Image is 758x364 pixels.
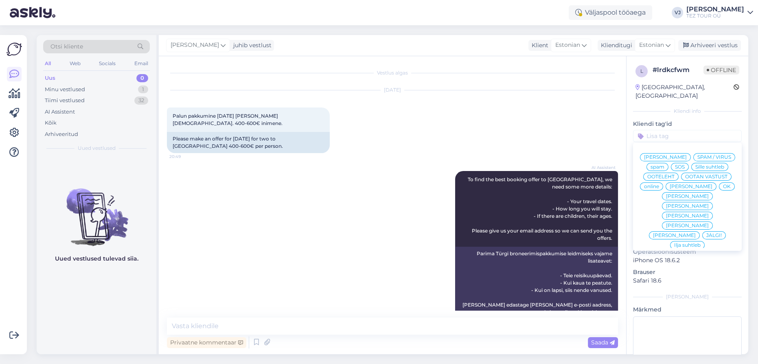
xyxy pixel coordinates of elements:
[635,83,734,100] div: [GEOGRAPHIC_DATA], [GEOGRAPHIC_DATA]
[45,86,85,94] div: Minu vestlused
[639,41,664,50] span: Estonian
[167,86,618,94] div: [DATE]
[45,108,75,116] div: AI Assistent
[703,66,739,75] span: Offline
[706,233,722,238] span: JÄLGI!
[68,58,82,69] div: Web
[569,5,652,20] div: Väljaspool tööaega
[7,42,22,57] img: Askly Logo
[666,204,709,208] span: [PERSON_NAME]
[230,41,272,50] div: juhib vestlust
[55,254,138,263] p: Uued vestlused tulevad siia.
[647,174,675,179] span: OOTELEHT
[653,233,696,238] span: [PERSON_NAME]
[45,74,55,82] div: Uus
[674,243,701,248] span: Ilja suhtleb
[686,13,744,19] div: TEZ TOUR OÜ
[666,223,709,228] span: [PERSON_NAME]
[697,155,731,160] span: SPAM / VIRUS
[50,42,83,51] span: Otsi kliente
[633,268,742,276] p: Brauser
[591,339,615,346] span: Saada
[633,276,742,285] p: Safari 18.6
[45,96,85,105] div: Tiimi vestlused
[686,6,753,19] a: [PERSON_NAME]TEZ TOUR OÜ
[644,155,687,160] span: [PERSON_NAME]
[672,7,683,18] div: VJ
[678,40,741,51] div: Arhiveeri vestlus
[633,107,742,115] div: Kliendi info
[45,130,78,138] div: Arhiveeritud
[468,176,613,241] span: To find the best booking offer to [GEOGRAPHIC_DATA], we need some more details: - Your travel dat...
[167,337,246,348] div: Privaatne kommentaar
[455,247,618,319] div: Parima Türgi broneerimispakkumise leidmiseks vajame lisateavet: - Teie reisikuupäevad. - Kui kaua...
[173,113,283,126] span: Palun pakkumine [DATE] [PERSON_NAME][DEMOGRAPHIC_DATA]. 400-600€ inimene.
[167,69,618,77] div: Vestlus algas
[695,164,724,169] span: Sille suhtleb
[633,305,742,314] p: Märkmed
[555,41,580,50] span: Estonian
[653,65,703,75] div: # lrdkcfwm
[666,194,709,199] span: [PERSON_NAME]
[134,96,148,105] div: 32
[633,256,742,265] p: iPhone OS 18.6.2
[528,41,548,50] div: Klient
[97,58,117,69] div: Socials
[598,41,632,50] div: Klienditugi
[43,58,53,69] div: All
[675,164,685,169] span: SOS
[685,174,727,179] span: OOTAN VASTUST
[633,130,742,142] input: Lisa tag
[585,164,616,171] span: AI Assistent
[136,74,148,82] div: 0
[723,184,731,189] span: OK
[686,6,744,13] div: [PERSON_NAME]
[37,174,156,247] img: No chats
[133,58,150,69] div: Email
[633,293,742,300] div: [PERSON_NAME]
[651,164,664,169] span: spam
[171,41,219,50] span: [PERSON_NAME]
[640,68,643,74] span: l
[167,132,330,153] div: Please make an offer for [DATE] for two to [GEOGRAPHIC_DATA] 400-600€ per person.
[633,120,742,128] p: Kliendi tag'id
[666,213,709,218] span: [PERSON_NAME]
[138,86,148,94] div: 1
[633,248,742,256] p: Operatsioonisüsteem
[670,184,712,189] span: [PERSON_NAME]
[169,153,200,160] span: 20:49
[78,145,116,152] span: Uued vestlused
[644,184,659,189] span: online
[45,119,57,127] div: Kõik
